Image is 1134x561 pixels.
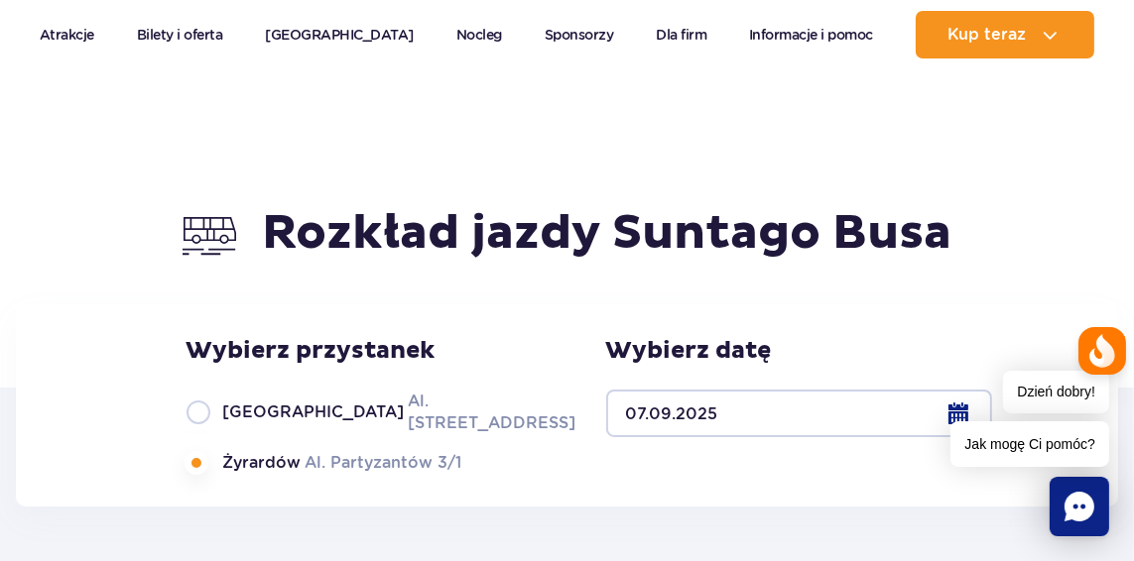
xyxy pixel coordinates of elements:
div: Chat [1050,477,1109,536]
span: Dzień dobry! [1003,371,1109,413]
h3: Wybierz datę [606,336,992,366]
button: Kup teraz [916,11,1094,58]
span: Kup teraz [947,26,1026,44]
label: Al. [STREET_ADDRESS] [187,390,554,434]
label: Al. Partyzantów 3/1 [187,450,554,475]
span: [GEOGRAPHIC_DATA] [223,401,405,423]
a: Sponsorzy [545,11,614,58]
span: Jak mogę Ci pomóc? [950,421,1109,467]
h3: Wybierz przystanek [187,336,554,366]
a: Bilety i oferta [137,11,223,58]
a: Atrakcje [40,11,94,58]
span: Żyrardów [223,452,302,474]
a: Nocleg [456,11,502,58]
a: Dla firm [656,11,706,58]
a: Informacje i pomoc [749,11,873,58]
a: [GEOGRAPHIC_DATA] [265,11,414,58]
